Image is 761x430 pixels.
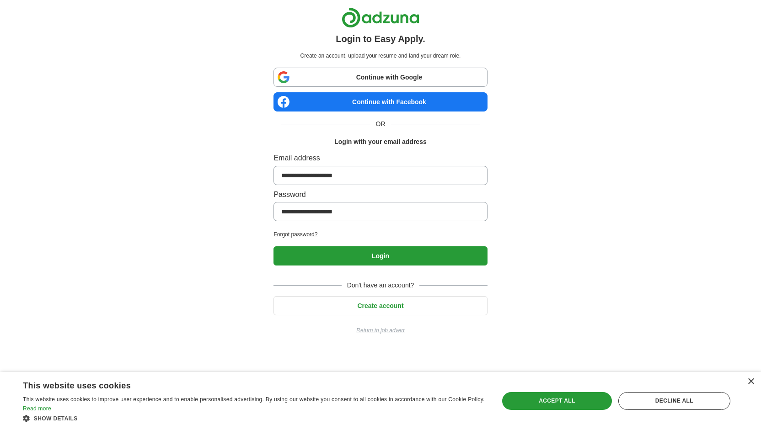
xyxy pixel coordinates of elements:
[273,230,487,239] a: Forgot password?
[342,280,420,290] span: Don't have an account?
[747,378,754,385] div: Close
[336,32,425,46] h1: Login to Easy Apply.
[273,296,487,315] button: Create account
[273,246,487,265] button: Login
[34,415,78,422] span: Show details
[273,302,487,309] a: Create account
[502,392,612,409] div: Accept all
[273,326,487,335] a: Return to job advert
[23,414,485,423] div: Show details
[23,405,51,412] a: Read more, opens a new window
[23,377,462,391] div: This website uses cookies
[273,152,487,164] label: Email address
[273,189,487,201] label: Password
[370,119,391,129] span: OR
[618,392,730,409] div: Decline all
[275,52,485,60] p: Create an account, upload your resume and land your dream role.
[23,396,485,403] span: This website uses cookies to improve user experience and to enable personalised advertising. By u...
[342,7,419,28] img: Adzuna logo
[273,68,487,87] a: Continue with Google
[273,92,487,111] a: Continue with Facebook
[334,137,426,147] h1: Login with your email address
